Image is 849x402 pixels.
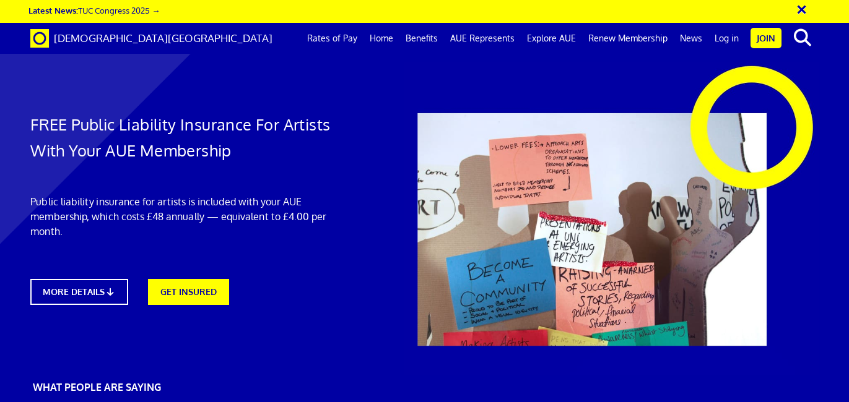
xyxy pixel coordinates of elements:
a: Log in [708,23,745,54]
p: Public liability insurance for artists is included with your AUE membership, which costs £48 annu... [30,194,348,239]
a: Home [364,23,399,54]
span: [DEMOGRAPHIC_DATA][GEOGRAPHIC_DATA] [54,32,272,45]
a: Brand [DEMOGRAPHIC_DATA][GEOGRAPHIC_DATA] [21,23,282,54]
a: Benefits [399,23,444,54]
a: News [674,23,708,54]
a: MORE DETAILS [30,279,128,305]
h1: FREE Public Liability Insurance For Artists With Your AUE Membership [30,111,348,163]
button: search [784,25,822,51]
strong: Latest News: [28,5,78,15]
a: Join [751,28,782,48]
a: Rates of Pay [301,23,364,54]
a: AUE Represents [444,23,521,54]
a: GET INSURED [148,279,229,305]
a: Renew Membership [582,23,674,54]
a: Latest News:TUC Congress 2025 → [28,5,160,15]
a: Explore AUE [521,23,582,54]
